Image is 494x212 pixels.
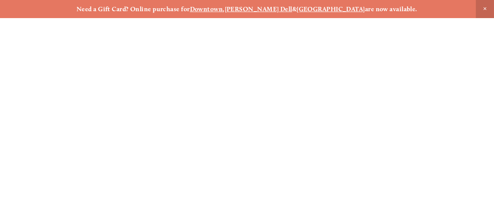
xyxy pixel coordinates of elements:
[292,5,297,13] strong: &
[225,5,292,13] a: [PERSON_NAME] Dell
[365,5,417,13] strong: are now available.
[223,5,224,13] strong: ,
[77,5,190,13] strong: Need a Gift Card? Online purchase for
[297,5,365,13] a: [GEOGRAPHIC_DATA]
[190,5,223,13] a: Downtown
